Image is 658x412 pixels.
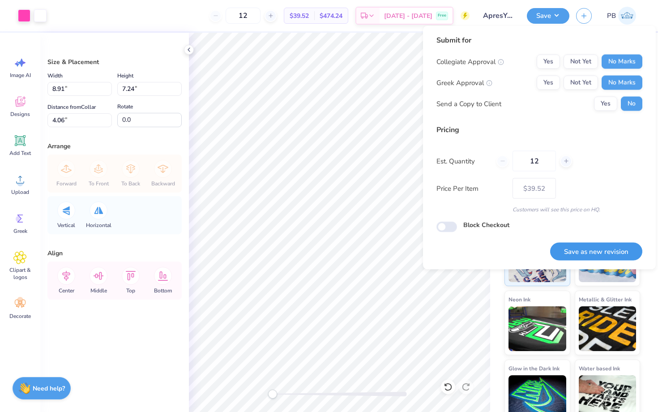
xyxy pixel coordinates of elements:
[117,70,133,81] label: Height
[436,124,642,135] div: Pricing
[5,266,35,281] span: Clipart & logos
[86,222,111,229] span: Horizontal
[621,97,642,111] button: No
[579,364,620,373] span: Water based Ink
[550,242,642,261] button: Save as new revision
[508,295,530,304] span: Neon Ink
[13,227,27,235] span: Greek
[463,220,509,230] label: Block Checkout
[564,76,598,90] button: Not Yet
[594,97,617,111] button: Yes
[508,364,560,373] span: Glow in the Dark Ink
[602,55,642,69] button: No Marks
[268,390,277,399] div: Accessibility label
[90,287,107,294] span: Middle
[11,189,29,196] span: Upload
[9,150,31,157] span: Add Text
[320,11,342,21] span: $474.24
[47,142,182,151] div: Arrange
[438,13,446,19] span: Free
[436,77,492,88] div: Greek Approval
[436,183,506,193] label: Price Per Item
[579,295,632,304] span: Metallic & Glitter Ink
[476,7,520,25] input: Untitled Design
[618,7,636,25] img: Paridhi Bajaj
[384,11,432,21] span: [DATE] - [DATE]
[436,56,504,67] div: Collegiate Approval
[508,306,566,351] img: Neon Ink
[537,76,560,90] button: Yes
[436,156,490,166] label: Est. Quantity
[436,99,501,109] div: Send a Copy to Client
[126,287,135,294] span: Top
[57,222,75,229] span: Vertical
[607,11,616,21] span: PB
[527,8,569,24] button: Save
[226,8,261,24] input: – –
[513,151,556,172] input: – –
[290,11,309,21] span: $39.52
[436,35,642,46] div: Submit for
[537,55,560,69] button: Yes
[9,313,31,320] span: Decorate
[10,111,30,118] span: Designs
[47,57,182,67] div: Size & Placement
[603,7,640,25] a: PB
[564,55,598,69] button: Not Yet
[47,70,63,81] label: Width
[47,249,182,258] div: Align
[117,101,133,112] label: Rotate
[33,384,65,393] strong: Need help?
[436,206,642,214] div: Customers will see this price on HQ.
[154,287,172,294] span: Bottom
[579,306,637,351] img: Metallic & Glitter Ink
[59,287,74,294] span: Center
[602,76,642,90] button: No Marks
[10,72,31,79] span: Image AI
[47,102,96,112] label: Distance from Collar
